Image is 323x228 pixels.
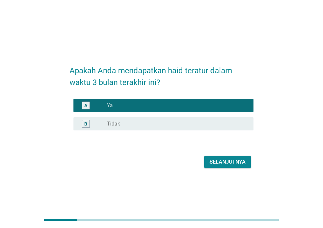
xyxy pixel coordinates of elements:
[84,121,87,127] div: B
[107,121,120,127] label: Tidak
[84,102,87,109] div: A
[204,156,251,168] button: Selanjutnya
[210,158,246,166] div: Selanjutnya
[70,58,253,88] h2: Apakah Anda mendapatkan haid teratur dalam waktu 3 bulan terakhir ini?
[107,102,113,109] label: Ya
